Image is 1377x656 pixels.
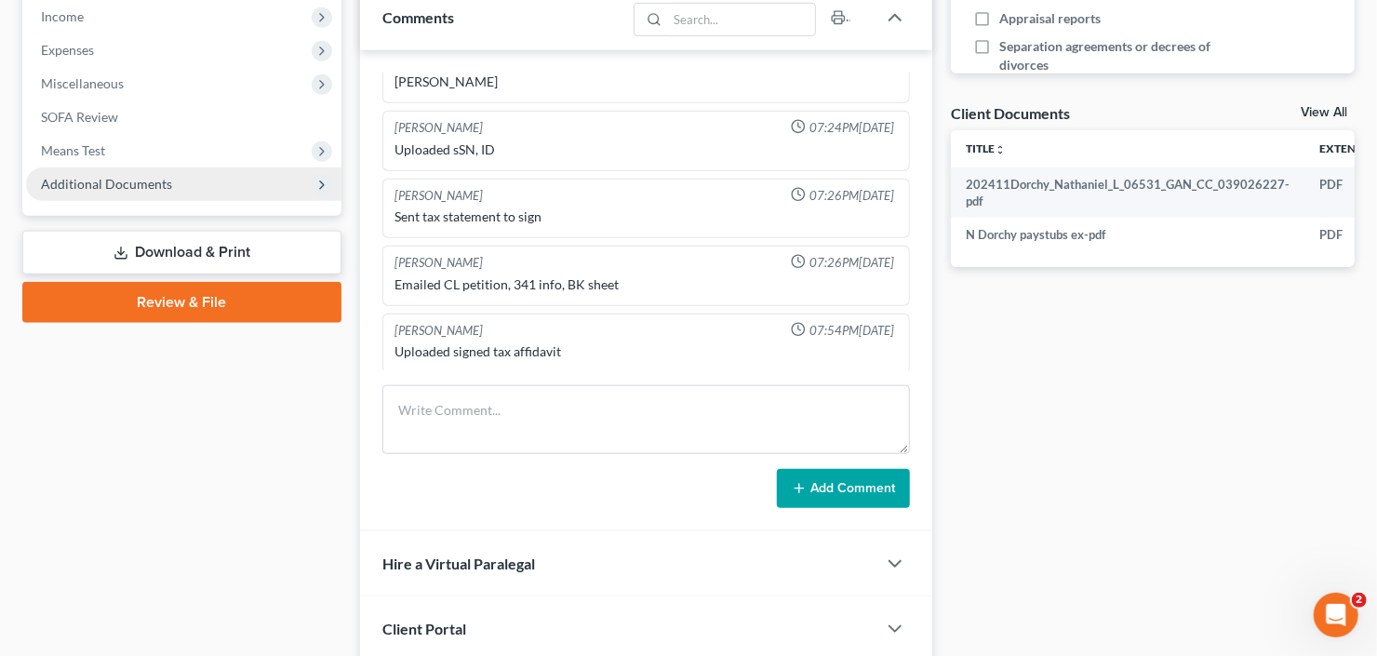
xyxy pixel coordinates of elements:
[41,8,84,24] span: Income
[809,254,894,272] span: 07:26PM[DATE]
[951,103,1070,123] div: Client Documents
[1301,106,1347,119] a: View All
[809,322,894,340] span: 07:54PM[DATE]
[41,75,124,91] span: Miscellaneous
[394,187,483,205] div: [PERSON_NAME]
[777,469,910,508] button: Add Comment
[951,218,1304,251] td: N Dorchy paystubs ex-pdf
[394,208,898,226] div: Sent tax statement to sign
[394,254,483,272] div: [PERSON_NAME]
[41,176,172,192] span: Additional Documents
[22,231,341,274] a: Download & Print
[394,322,483,340] div: [PERSON_NAME]
[999,37,1237,74] span: Separation agreements or decrees of divorces
[1352,593,1367,608] span: 2
[41,42,94,58] span: Expenses
[382,620,466,637] span: Client Portal
[394,119,483,137] div: [PERSON_NAME]
[382,555,535,572] span: Hire a Virtual Paralegal
[41,109,118,125] span: SOFA Review
[394,73,898,91] div: [PERSON_NAME]
[999,9,1101,28] span: Appraisal reports
[394,275,898,294] div: Emailed CL petition, 341 info, BK sheet
[809,187,894,205] span: 07:26PM[DATE]
[26,100,341,134] a: SOFA Review
[394,141,898,159] div: Uploaded sSN, ID
[951,167,1304,219] td: 202411Dorchy_Nathaniel_L_06531_GAN_CC_039026227-pdf
[41,142,105,158] span: Means Test
[394,342,898,361] div: Uploaded signed tax affidavit
[22,282,341,323] a: Review & File
[966,141,1006,155] a: Titleunfold_more
[995,144,1006,155] i: unfold_more
[809,119,894,137] span: 07:24PM[DATE]
[1314,593,1358,637] iframe: Intercom live chat
[382,8,454,26] span: Comments
[668,4,816,35] input: Search...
